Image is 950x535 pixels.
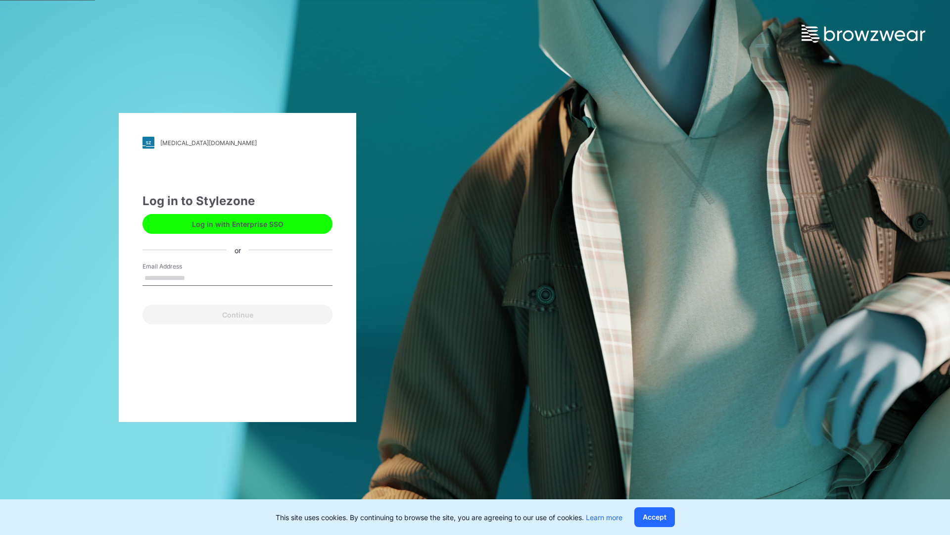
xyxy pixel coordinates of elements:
[802,25,925,43] img: browzwear-logo.73288ffb.svg
[227,245,249,255] div: or
[142,214,332,234] button: Log in with Enterprise SSO
[142,137,154,149] img: svg+xml;base64,PHN2ZyB3aWR0aD0iMjgiIGhlaWdodD0iMjgiIHZpZXdCb3g9IjAgMCAyOCAyOCIgZmlsbD0ibm9uZSIgeG...
[276,512,622,523] p: This site uses cookies. By continuing to browse the site, you are agreeing to our use of cookies.
[142,262,212,271] label: Email Address
[634,507,675,527] button: Accept
[586,513,622,522] a: Learn more
[160,139,257,147] div: [MEDICAL_DATA][DOMAIN_NAME]
[142,137,332,149] a: [MEDICAL_DATA][DOMAIN_NAME]
[142,192,332,210] div: Log in to Stylezone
